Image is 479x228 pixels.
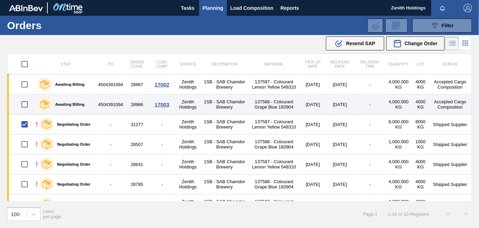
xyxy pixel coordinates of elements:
a: !Negotiating Order-28780-Zenith Holdings1SB - SAB Chamdor Brewery137587 - Colourant Lemon Yellow ... [7,194,472,214]
td: 28780 [124,194,150,214]
td: 137587 - Colourant Lemon Yellow 548310 [247,75,301,95]
td: 137588 - Colourant Grape Blue 183904 [247,174,301,194]
a: !Negotiating Order-28507-Zenith Holdings1SB - SAB Chamdor Brewery137588 - Colourant Grape Blue 18... [7,134,472,154]
td: Zenith Holdings [174,174,202,194]
td: [DATE] [301,75,325,95]
span: Step [61,62,71,66]
td: [DATE] [325,174,355,194]
div: Order Review Request [385,19,408,33]
label: Negotiating Order [54,162,91,166]
div: Import Order Negotiation [367,19,383,33]
td: Zenith Holdings [174,134,202,154]
td: Zenith Holdings [174,194,202,214]
div: ! [36,200,38,208]
div: 17003 [151,102,173,108]
span: Change Order [405,41,437,46]
td: Shipped Supplier [429,154,472,174]
td: 1SB - SAB Chamdor Brewery [202,154,247,174]
div: ! [36,120,38,129]
label: Negotiating Order [54,182,91,186]
td: 4504391084 [97,75,124,95]
td: [DATE] [325,115,355,134]
td: 8,000.000 KG [385,115,412,134]
td: 137588 - Colourant Grape Blue 183904 [247,134,301,154]
td: 4000 KG [412,95,429,115]
td: 1SB - SAB Chamdor Brewery [202,115,247,134]
td: 137587 - Colourant Lemon Yellow 548310 [247,194,301,214]
td: 31277 [124,115,150,134]
td: - [150,115,174,134]
h1: Orders [7,21,105,29]
td: 28966 [124,95,150,115]
span: Material [264,62,284,66]
td: Shipped Supplier [429,174,472,194]
td: 28967 [124,75,150,95]
td: 4000 KG [412,154,429,174]
td: 1SB - SAB Chamdor Brewery [202,95,247,115]
td: 137588 - Colourant Grape Blue 183904 [247,95,301,115]
td: 4,000.000 KG [385,95,412,115]
span: Tasks [180,4,196,12]
td: 1SB - SAB Chamdor Brewery [202,134,247,154]
td: 4504391094 [97,95,124,115]
td: Zenith Holdings [174,154,202,174]
td: [DATE] [325,194,355,214]
td: - [150,174,174,194]
div: List Vision [446,37,459,50]
td: 4,000.000 KG [385,194,412,214]
label: Awaiting Billing [52,82,85,87]
td: 4,000.000 KG [385,154,412,174]
td: 28641 [124,154,150,174]
td: - [355,194,385,214]
span: Order Code [130,60,144,68]
td: - [97,174,124,194]
td: [DATE] [325,154,355,174]
span: Load Comp. [156,60,168,68]
td: [DATE] [301,95,325,115]
td: [DATE] [301,154,325,174]
td: - [355,75,385,95]
td: Shipped Supplier [429,115,472,134]
td: - [97,134,124,154]
img: TNhmsLtSVTkK8tSr43FrP2fwEKptu5GPRR3wAAAABJRU5ErkJggg== [9,5,43,11]
td: [DATE] [301,115,325,134]
td: [DATE] [301,194,325,214]
span: Lines per page [43,209,61,219]
td: - [97,154,124,174]
label: Awaiting Billing [52,102,85,106]
td: 1SB - SAB Chamdor Brewery [202,75,247,95]
td: 28785 [124,174,150,194]
a: !Negotiating Order-28785-Zenith Holdings1SB - SAB Chamdor Brewery137588 - Colourant Grape Blue 18... [7,174,472,194]
label: Negotiating Order [54,122,91,126]
button: Resend SAP [326,36,384,50]
td: Shipped Supplier [429,194,472,214]
td: 4000 KG [412,174,429,194]
a: Awaiting Billing450439108428967Zenith Holdings1SB - SAB Chamdor Brewery137587 - Colourant Lemon Y... [7,75,472,95]
span: Planning [203,4,223,12]
img: Logout [464,4,472,12]
div: Change Order [386,36,445,50]
td: - [97,194,124,214]
td: [DATE] [325,134,355,154]
td: [DATE] [301,174,325,194]
td: - [150,134,174,154]
td: 1SB - SAB Chamdor Brewery [202,174,247,194]
td: - [355,174,385,194]
div: ! [36,160,38,168]
span: Delivery Time [360,60,380,68]
td: Zenith Holdings [174,95,202,115]
button: < [440,205,457,223]
span: Load Composition [230,4,274,12]
span: Quantity [389,62,409,66]
td: 4,000.000 KG [385,174,412,194]
td: - [97,115,124,134]
button: > [457,205,475,223]
span: Lot [417,62,425,66]
td: [DATE] [325,75,355,95]
span: Destination [211,62,237,66]
div: 17002 [151,82,173,88]
a: !Negotiating Order-31277-Zenith Holdings1SB - SAB Chamdor Brewery137587 - Colourant Lemon Yellow ... [7,115,472,134]
td: - [150,194,174,214]
td: - [355,154,385,174]
td: 1SB - SAB Chamdor Brewery [202,194,247,214]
